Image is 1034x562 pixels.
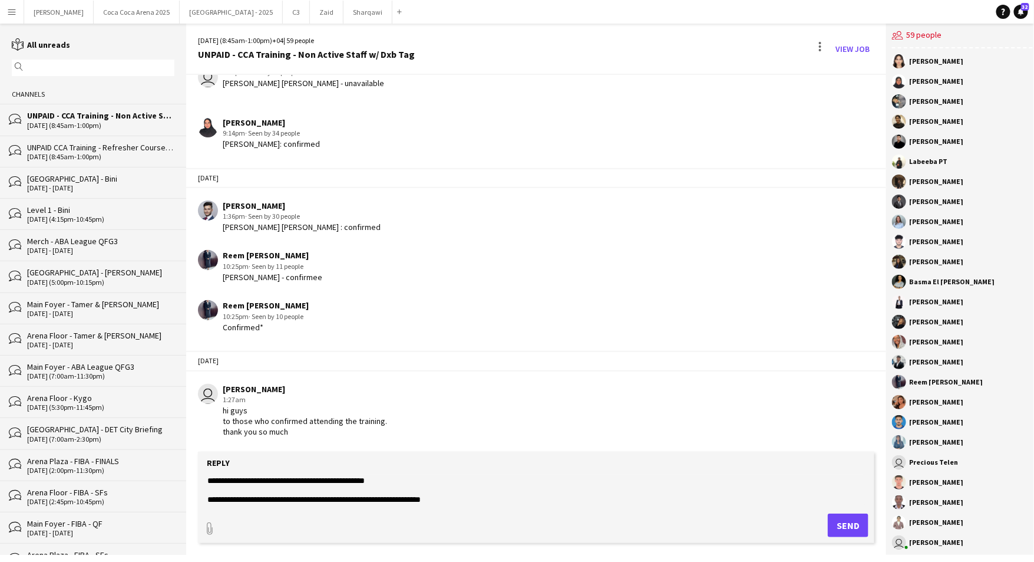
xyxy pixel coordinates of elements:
[283,1,310,24] button: C3
[909,459,958,466] div: Precious Telen
[1014,5,1028,19] a: 32
[909,78,963,85] div: [PERSON_NAME]
[27,173,174,184] div: [GEOGRAPHIC_DATA] - Bini
[223,395,387,405] div: 1:27am
[27,361,174,372] div: Main Foyer - ABA League QFG3
[27,550,174,560] div: Arena Plaza - FIBA - SFs
[909,158,947,165] div: Labeeba PT
[909,218,963,225] div: [PERSON_NAME]
[27,341,174,349] div: [DATE] - [DATE]
[223,222,381,232] div: [PERSON_NAME] [PERSON_NAME] : confirmed
[27,435,174,443] div: [DATE] (7:00am-2:30pm)
[186,351,886,371] div: [DATE]
[909,238,963,245] div: [PERSON_NAME]
[27,247,174,255] div: [DATE] - [DATE]
[207,458,230,468] label: Reply
[909,479,963,486] div: [PERSON_NAME]
[1021,3,1029,11] span: 32
[223,201,381,211] div: [PERSON_NAME]
[828,514,868,537] button: Send
[24,1,94,24] button: [PERSON_NAME]
[27,393,174,403] div: Arena Floor - Kygo
[27,267,174,278] div: [GEOGRAPHIC_DATA] - [PERSON_NAME]
[343,1,392,24] button: Sharqawi
[909,399,963,406] div: [PERSON_NAME]
[223,117,320,128] div: [PERSON_NAME]
[909,278,995,285] div: Basma El [PERSON_NAME]
[909,519,963,526] div: [PERSON_NAME]
[249,262,303,271] span: · Seen by 11 people
[909,499,963,506] div: [PERSON_NAME]
[223,250,322,261] div: Reem [PERSON_NAME]
[909,439,963,446] div: [PERSON_NAME]
[27,330,174,341] div: Arena Floor - Tamer & [PERSON_NAME]
[27,456,174,466] div: Arena Plaza - FIBA - FINALS
[27,466,174,475] div: [DATE] (2:00pm-11:30pm)
[27,278,174,287] div: [DATE] (5:00pm-10:15pm)
[223,139,320,149] div: [PERSON_NAME]: confirmed
[12,40,70,50] a: All unreads
[909,539,963,546] div: [PERSON_NAME]
[245,212,300,221] span: · Seen by 30 people
[27,121,174,130] div: [DATE] (8:45am-1:00pm)
[310,1,343,24] button: Zaid
[27,424,174,435] div: [GEOGRAPHIC_DATA] - DET City Briefing
[892,24,1033,48] div: 59 people
[245,68,300,77] span: · Seen by 37 people
[223,311,309,322] div: 10:25pm
[27,299,174,310] div: Main Foyer - Tamer & [PERSON_NAME]
[27,110,174,121] div: UNPAID - CCA Training - Non Active Staff w/ Dxb Tag
[27,403,174,412] div: [DATE] (5:30pm-11:45pm)
[198,35,415,46] div: [DATE] (8:45am-1:00pm) | 59 people
[27,205,174,215] div: Level 1 - Bini
[831,40,874,58] a: View Job
[909,178,963,185] div: [PERSON_NAME]
[27,236,174,247] div: Merch - ABA League QFG3
[27,142,174,153] div: UNPAID CCA Training - Refresher Course (Active Staff)
[27,153,174,161] div: [DATE] (8:45am-1:00pm)
[27,215,174,224] div: [DATE] (4:15pm-10:45pm)
[909,58,963,65] div: [PERSON_NAME]
[223,211,381,222] div: 1:36pm
[94,1,180,24] button: Coca Coca Arena 2025
[249,312,303,321] span: · Seen by 10 people
[186,168,886,188] div: [DATE]
[909,338,963,346] div: [PERSON_NAME]
[27,498,174,506] div: [DATE] (2:45pm-10:45pm)
[27,518,174,529] div: Main Foyer - FIBA - QF
[909,419,963,426] div: [PERSON_NAME]
[909,198,963,205] div: [PERSON_NAME]
[909,379,983,386] div: Reem [PERSON_NAME]
[223,78,384,88] div: [PERSON_NAME] [PERSON_NAME] - unavailable
[245,129,300,137] span: · Seen by 34 people
[27,529,174,537] div: [DATE] - [DATE]
[223,405,387,438] div: hi guys to those who confirmed attending the training. thank you so much
[198,49,415,60] div: UNPAID - CCA Training - Non Active Staff w/ Dxb Tag
[27,487,174,498] div: Arena Floor - FIBA - SFs
[27,184,174,192] div: [DATE] - [DATE]
[223,272,322,282] div: [PERSON_NAME] - confirmee
[909,318,963,326] div: [PERSON_NAME]
[909,98,963,105] div: [PERSON_NAME]
[909,359,963,366] div: [PERSON_NAME]
[909,298,963,305] div: [PERSON_NAME]
[223,384,387,395] div: [PERSON_NAME]
[223,261,322,272] div: 10:25pm
[909,258,963,265] div: [PERSON_NAME]
[180,1,283,24] button: [GEOGRAPHIC_DATA] - 2025
[223,128,320,139] div: 9:14pm
[909,138,963,145] div: [PERSON_NAME]
[27,310,174,318] div: [DATE] - [DATE]
[27,372,174,380] div: [DATE] (7:00am-11:30pm)
[909,118,963,125] div: [PERSON_NAME]
[223,300,309,311] div: Reem [PERSON_NAME]
[272,36,283,45] span: +04
[223,322,309,333] div: Confirmed*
